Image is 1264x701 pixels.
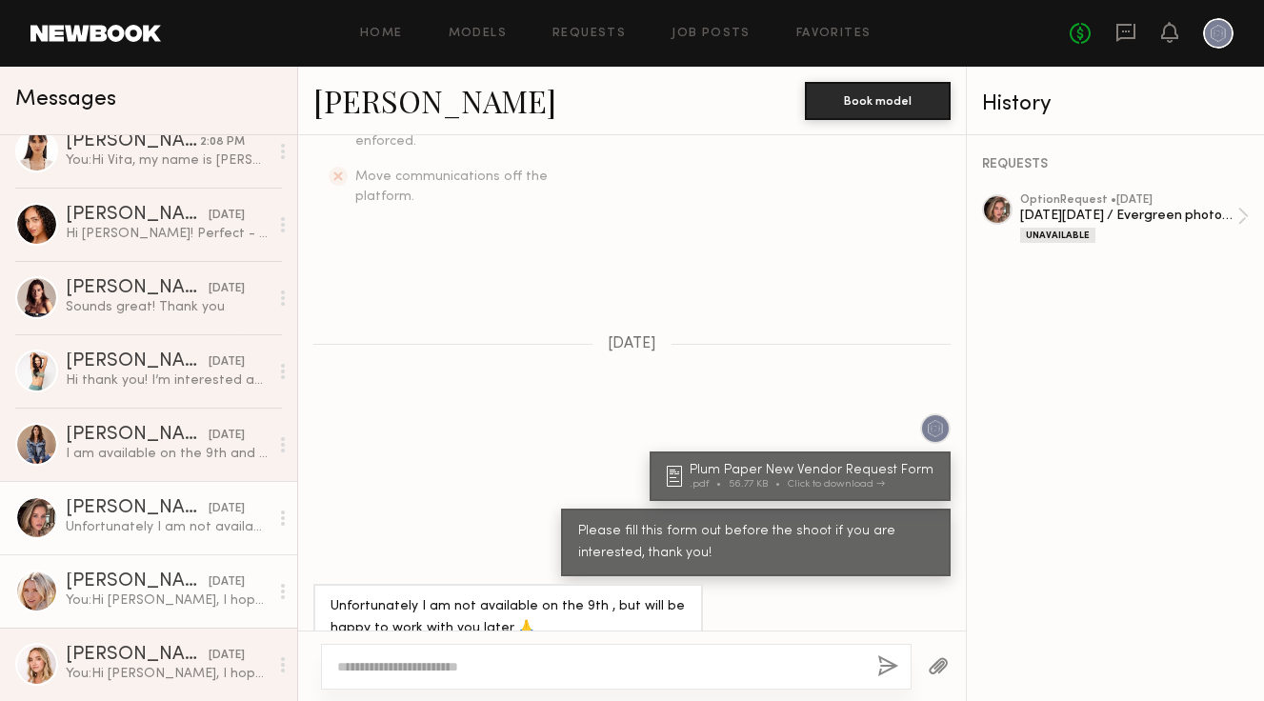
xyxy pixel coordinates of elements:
div: [PERSON_NAME] [66,206,209,225]
a: Plum Paper New Vendor Request Form.pdf56.77 KBClick to download [667,464,939,490]
div: 56.77 KB [729,479,788,490]
div: Plum Paper New Vendor Request Form [690,464,939,477]
div: Please fill this form out before the shoot if you are interested, thank you! [578,521,933,565]
div: [DATE] [209,500,245,518]
a: [PERSON_NAME] [313,80,556,121]
div: Sounds great! Thank you [66,298,269,316]
div: [PERSON_NAME] [66,352,209,371]
a: optionRequest •[DATE][DATE][DATE] / Evergreen photoshootUnavailable [1020,194,1249,243]
a: Book model [805,91,951,108]
div: Hi [PERSON_NAME]! Perfect - thanks for the info! Here’s my number as well in case I miss a notifi... [66,225,269,243]
div: [PERSON_NAME] [66,572,209,591]
div: .pdf [690,479,729,490]
div: [DATE] [209,573,245,591]
div: I am available on the 9th and I’d love to join you guys on this shoot! Plum Paper looks so beauti... [66,445,269,463]
div: You: Hi [PERSON_NAME], I hope you’re doing well! My name is [PERSON_NAME], and I work with Plum P... [66,665,269,683]
a: Requests [552,28,626,40]
div: [DATE] [209,353,245,371]
div: [DATE][DATE] / Evergreen photoshoot [1020,207,1237,225]
a: Job Posts [672,28,751,40]
div: Unfortunately I am not available on the 9th , but will be happy to work with you later 🙏 [66,518,269,536]
div: Unavailable [1020,228,1095,243]
div: [PERSON_NAME] [66,499,209,518]
a: Home [360,28,403,40]
span: Move communications off the platform. [355,170,548,203]
div: [PERSON_NAME] [66,426,209,445]
div: [PERSON_NAME] [66,646,209,665]
div: Hi thank you! I’m interested and available that day [66,371,269,390]
div: 2:08 PM [200,133,245,151]
div: [DATE] [209,427,245,445]
div: [PERSON_NAME] [66,279,209,298]
a: Models [449,28,507,40]
div: [DATE] [209,207,245,225]
div: [DATE] [209,280,245,298]
div: You: Hi [PERSON_NAME], I hope you’re doing well! My name is [PERSON_NAME], and I work with Plum P... [66,591,269,610]
div: Click to download [788,479,885,490]
div: option Request • [DATE] [1020,194,1237,207]
button: Book model [805,82,951,120]
div: [DATE] [209,647,245,665]
span: [DATE] [608,336,656,352]
a: Favorites [796,28,872,40]
div: [PERSON_NAME] [66,132,200,151]
span: Messages [15,89,116,110]
div: You: Hi Vita, my name is [PERSON_NAME] and I'll be your main point of contact for the Plum Paper ... [66,151,269,170]
div: Unfortunately I am not available on the 9th , but will be happy to work with you later 🙏 [331,596,686,640]
div: REQUESTS [982,158,1249,171]
div: History [982,93,1249,115]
